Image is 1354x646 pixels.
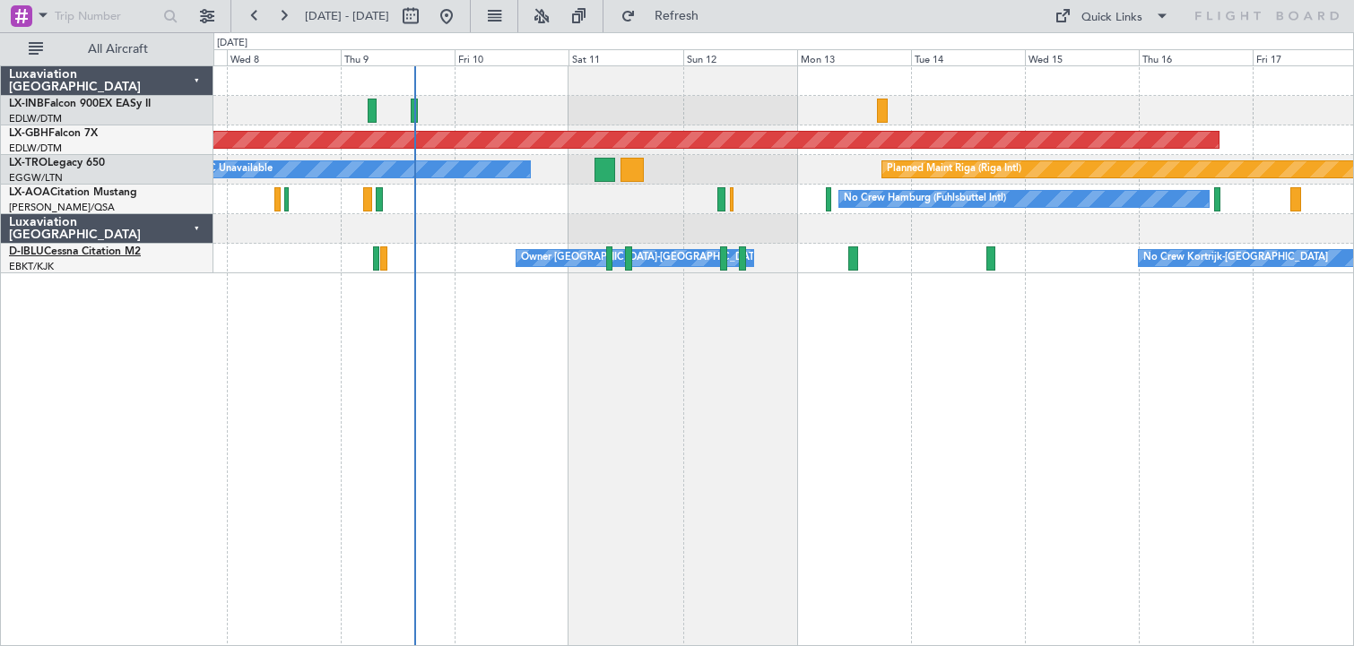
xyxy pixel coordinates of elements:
[217,36,247,51] div: [DATE]
[55,3,158,30] input: Trip Number
[1081,9,1142,27] div: Quick Links
[9,260,54,273] a: EBKT/KJK
[20,35,195,64] button: All Aircraft
[844,185,1006,212] div: No Crew Hamburg (Fuhlsbuttel Intl)
[9,187,137,198] a: LX-AOACitation Mustang
[569,49,682,65] div: Sat 11
[9,158,48,168] span: LX-TRO
[9,246,141,257] a: D-IBLUCessna Citation M2
[455,49,569,65] div: Fri 10
[9,142,62,155] a: EDLW/DTM
[9,128,98,139] a: LX-GBHFalcon 7X
[305,8,389,24] span: [DATE] - [DATE]
[9,99,44,109] span: LX-INB
[9,158,105,168] a: LX-TROLegacy 650
[9,99,151,109] a: LX-INBFalcon 900EX EASy II
[612,2,720,30] button: Refresh
[227,49,341,65] div: Wed 8
[9,171,63,185] a: EGGW/LTN
[911,49,1025,65] div: Tue 14
[639,10,715,22] span: Refresh
[9,112,62,125] a: EDLW/DTM
[683,49,797,65] div: Sun 12
[521,245,763,271] div: Owner [GEOGRAPHIC_DATA]-[GEOGRAPHIC_DATA]
[797,49,911,65] div: Mon 13
[1143,245,1328,271] div: No Crew Kortrijk-[GEOGRAPHIC_DATA]
[1025,49,1139,65] div: Wed 15
[9,187,50,198] span: LX-AOA
[887,156,1021,183] div: Planned Maint Riga (Riga Intl)
[47,43,189,56] span: All Aircraft
[341,49,455,65] div: Thu 9
[9,201,115,214] a: [PERSON_NAME]/QSA
[9,246,44,257] span: D-IBLU
[9,128,48,139] span: LX-GBH
[1139,49,1253,65] div: Thu 16
[1046,2,1178,30] button: Quick Links
[198,156,273,183] div: A/C Unavailable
